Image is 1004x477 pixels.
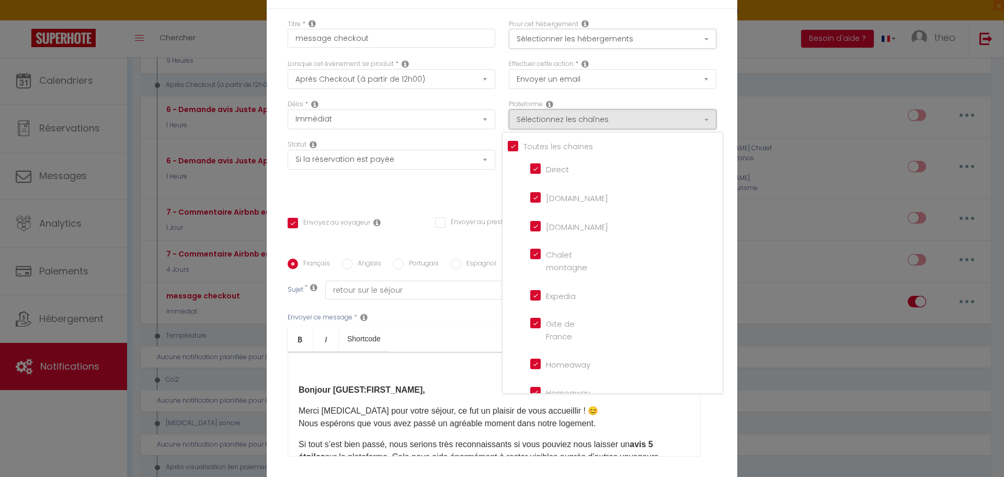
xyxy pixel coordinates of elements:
[288,140,306,150] label: Statut
[309,19,316,28] i: Title
[310,140,317,149] i: Booking status
[288,59,394,69] label: Lorsque cet événement se produit
[546,100,553,108] i: Action Channel
[299,405,690,430] p: Merci [MEDICAL_DATA] pour votre séjour, ce fut un plaisir de vous accueillir ! 😊 Nous espérons qu...
[8,4,40,36] button: Ouvrir le widget de chat LiveChat
[299,363,690,375] p: ​
[404,259,439,270] label: Portugais
[299,438,690,463] p: Si tout s’est bien passé, nous serions très reconnaissants si vous pouviez nous laisser un sur la...
[298,259,330,270] label: Français
[360,313,368,321] i: Message
[311,100,318,108] i: Action Time
[299,440,653,461] strong: avis 5 étoiles
[581,60,589,68] i: Action Type
[509,19,578,29] label: Pour cet hébergement
[402,60,409,68] i: Event Occur
[352,259,381,270] label: Anglais
[581,19,589,28] i: This Rental
[461,259,496,270] label: Espagnol
[509,29,716,49] button: Sélectionner les hébergements
[288,19,301,29] label: Titre
[288,99,303,109] label: Délai
[299,385,425,394] strong: Bonjour [GUEST:FIRST_NAME],
[541,318,586,342] label: Gite de France
[509,99,543,109] label: Plateforme
[310,283,317,292] i: Subject
[288,285,303,296] label: Sujet
[313,326,339,351] a: Italic
[509,109,716,129] button: Sélectionnez les chaînes
[373,218,381,227] i: Envoyer au voyageur
[541,249,587,273] label: Chalet montagne
[288,313,352,323] label: Envoyer ce message
[509,59,574,69] label: Effectuer cette action
[288,326,313,351] a: Bold
[339,326,389,351] a: Shortcode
